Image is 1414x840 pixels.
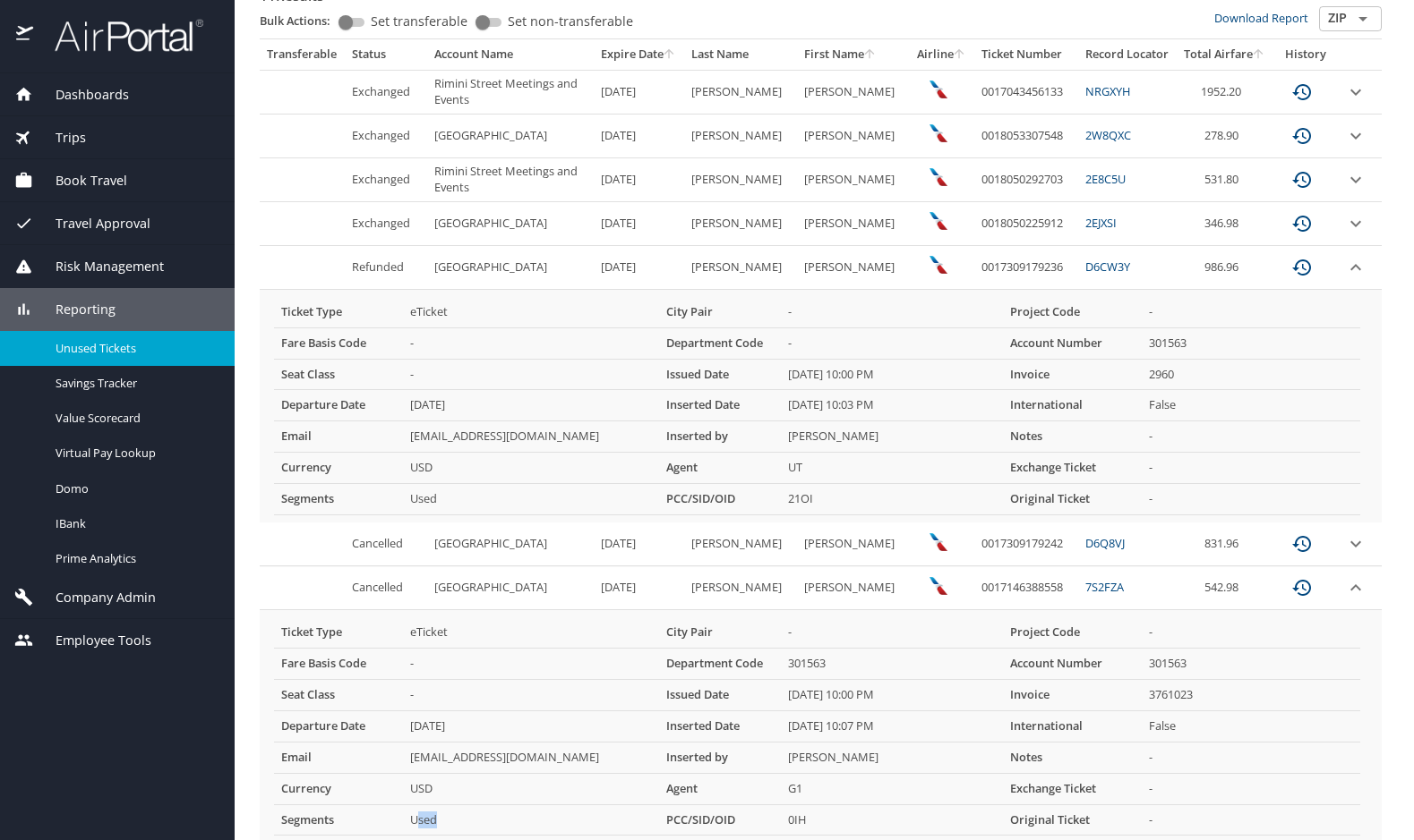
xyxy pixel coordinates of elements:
td: [DATE] 10:00 PM [781,359,1003,390]
th: Exchange Ticket [1003,453,1142,484]
td: [PERSON_NAME] [797,115,910,158]
img: American Airlines [930,81,947,98]
a: D6CW3Y [1085,259,1130,275]
span: Travel Approval [33,214,150,233]
th: Expire Date [594,39,684,70]
td: 0017309179236 [974,246,1078,290]
td: [DATE] [594,158,684,202]
button: expand row [1345,169,1367,191]
a: 2W8QXC [1085,127,1131,143]
td: [EMAIL_ADDRESS][DOMAIN_NAME] [403,742,659,773]
button: sort [864,49,877,61]
th: History [1273,39,1339,70]
th: Issued Date [659,359,781,390]
p: Bulk Actions: [260,13,345,29]
span: Employee Tools [33,631,151,650]
th: City Pair [659,297,781,327]
td: eTicket [403,617,659,648]
th: Seat Class [274,679,403,710]
td: - [403,327,659,359]
span: Set non-transferable [508,15,633,28]
td: [DATE] [594,566,684,610]
td: [DATE] 10:07 PM [781,710,1003,742]
td: - [403,648,659,679]
td: USD [403,453,659,484]
img: wUYAEN7r47F0eX+AAAAAElFTkSuQmCC [930,577,947,595]
td: [DATE] [403,710,659,742]
td: [GEOGRAPHIC_DATA] [427,115,594,158]
th: Agent [659,453,781,484]
span: Book Travel [33,171,127,191]
th: Account Number [1003,327,1142,359]
table: more info about unused tickets [274,617,1360,836]
td: - [403,359,659,390]
a: 2E8C5U [1085,171,1126,187]
td: [PERSON_NAME] [797,158,910,202]
th: Ticket Type [274,617,403,648]
td: - [1142,773,1360,804]
span: IBank [56,515,213,532]
a: 7S2FZA [1085,579,1124,595]
td: [PERSON_NAME] [797,70,910,114]
span: Dashboards [33,85,129,105]
a: 2EJXSI [1085,215,1117,231]
td: 831.96 [1177,522,1273,566]
td: [DATE] [403,390,659,421]
th: Invoice [1003,359,1142,390]
td: Cancelled [345,566,427,610]
th: Issued Date [659,679,781,710]
td: Exchanged [345,115,427,158]
button: Open [1350,6,1375,31]
th: Seat Class [274,359,403,390]
th: Currency [274,773,403,804]
table: more info about unused tickets [274,297,1360,515]
td: - [781,617,1003,648]
td: [DATE] [594,246,684,290]
th: Record Locator [1078,39,1177,70]
td: [DATE] [594,202,684,246]
th: Last Name [684,39,797,70]
th: Total Airfare [1177,39,1273,70]
td: Exchanged [345,70,427,114]
td: - [1142,421,1360,453]
td: UT [781,453,1003,484]
th: Currency [274,453,403,484]
td: 3761023 [1142,679,1360,710]
th: Departure Date [274,390,403,421]
th: PCC/SID/OID [659,804,781,836]
td: 0018050292703 [974,158,1078,202]
td: [DATE] 10:03 PM [781,390,1003,421]
td: Exchanged [345,158,427,202]
span: Value Scorecard [56,410,213,427]
th: Segments [274,804,403,836]
td: 0018053307548 [974,115,1078,158]
td: 531.80 [1177,158,1273,202]
th: Email [274,742,403,773]
th: PCC/SID/OID [659,484,781,515]
span: Unused Tickets [56,340,213,357]
td: [PERSON_NAME] [797,202,910,246]
td: [PERSON_NAME] [781,421,1003,453]
td: eTicket [403,297,659,327]
td: G1 [781,773,1003,804]
td: - [1142,742,1360,773]
th: Segments [274,484,403,515]
button: sort [664,49,676,61]
td: - [781,327,1003,359]
td: [PERSON_NAME] [684,566,797,610]
td: [PERSON_NAME] [684,246,797,290]
th: Project Code [1003,297,1142,327]
th: Department Code [659,648,781,679]
td: 0IH [781,804,1003,836]
a: NRGXYH [1085,83,1130,99]
td: Used [403,804,659,836]
td: Rimini Street Meetings and Events [427,70,594,114]
td: [DATE] [594,522,684,566]
td: [PERSON_NAME] [797,522,910,566]
td: [PERSON_NAME] [781,742,1003,773]
button: expand row [1345,125,1367,147]
button: expand row [1345,577,1367,598]
td: [PERSON_NAME] [684,115,797,158]
button: expand row [1345,257,1367,278]
td: [GEOGRAPHIC_DATA] [427,202,594,246]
